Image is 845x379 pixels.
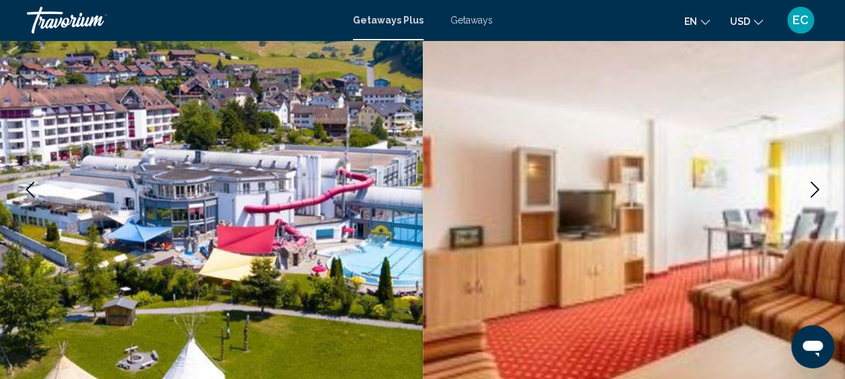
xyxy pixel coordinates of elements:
[450,15,493,26] a: Getaways
[783,6,818,34] button: User Menu
[353,15,424,26] a: Getaways Plus
[730,11,763,31] button: Change currency
[730,16,750,27] span: USD
[798,173,832,206] button: Next image
[793,13,809,27] span: EC
[684,16,697,27] span: en
[791,325,834,368] iframe: Button to launch messaging window
[684,11,710,31] button: Change language
[13,173,47,206] button: Previous image
[27,7,339,34] a: Travorium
